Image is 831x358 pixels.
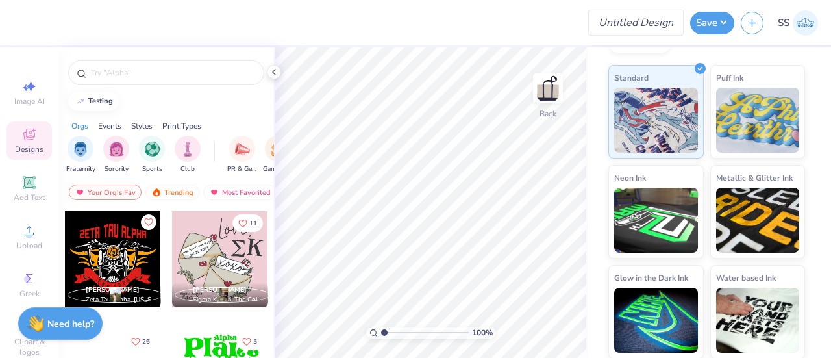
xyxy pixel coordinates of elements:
[203,185,277,200] div: Most Favorited
[271,142,286,157] img: Game Day Image
[73,142,88,157] img: Fraternity Image
[716,188,800,253] img: Metallic & Glitter Ink
[614,271,688,285] span: Glow in the Dark Ink
[142,164,162,174] span: Sports
[263,136,293,174] div: filter for Game Day
[145,185,199,200] div: Trending
[66,164,95,174] span: Fraternity
[690,12,734,34] button: Save
[151,188,162,197] img: trending.gif
[139,136,165,174] button: filter button
[540,108,556,120] div: Back
[142,339,150,345] span: 26
[716,88,800,153] img: Puff Ink
[236,333,263,350] button: Like
[180,142,195,157] img: Club Image
[103,136,129,174] button: filter button
[778,10,818,36] a: SS
[263,136,293,174] button: filter button
[716,288,800,353] img: Water based Ink
[472,327,493,339] span: 100 %
[125,333,156,350] button: Like
[66,136,95,174] button: filter button
[716,71,743,84] span: Puff Ink
[68,92,119,111] button: testing
[227,136,257,174] div: filter for PR & General
[793,10,818,36] img: Shefali Sharma
[232,214,263,232] button: Like
[162,120,201,132] div: Print Types
[145,142,160,157] img: Sports Image
[614,171,646,185] span: Neon Ink
[109,142,124,157] img: Sorority Image
[105,164,129,174] span: Sorority
[253,339,257,345] span: 5
[47,318,94,330] strong: Need help?
[139,136,165,174] div: filter for Sports
[249,220,257,227] span: 11
[175,136,201,174] div: filter for Club
[16,240,42,251] span: Upload
[193,295,263,305] span: Sigma Kappa, The College of [US_STATE]
[263,164,293,174] span: Game Day
[90,66,256,79] input: Try "Alpha"
[175,136,201,174] button: filter button
[614,88,698,153] img: Standard
[19,288,40,299] span: Greek
[86,295,156,305] span: Zeta Tau Alpha, [US_STATE][GEOGRAPHIC_DATA]
[716,271,776,285] span: Water based Ink
[588,10,684,36] input: Untitled Design
[14,192,45,203] span: Add Text
[75,97,86,105] img: trend_line.gif
[716,171,793,185] span: Metallic & Glitter Ink
[66,136,95,174] div: filter for Fraternity
[141,214,156,230] button: Like
[71,120,88,132] div: Orgs
[98,120,121,132] div: Events
[69,185,142,200] div: Your Org's Fav
[614,288,698,353] img: Glow in the Dark Ink
[227,164,257,174] span: PR & General
[227,136,257,174] button: filter button
[209,188,219,197] img: most_fav.gif
[193,285,247,294] span: [PERSON_NAME]
[535,75,561,101] img: Back
[103,136,129,174] div: filter for Sorority
[614,188,698,253] img: Neon Ink
[6,337,52,357] span: Clipart & logos
[15,144,43,155] span: Designs
[614,71,649,84] span: Standard
[14,96,45,107] span: Image AI
[88,97,113,105] div: testing
[131,120,153,132] div: Styles
[778,16,789,31] span: SS
[86,285,140,294] span: [PERSON_NAME]
[235,142,250,157] img: PR & General Image
[180,164,195,174] span: Club
[75,188,85,197] img: most_fav.gif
